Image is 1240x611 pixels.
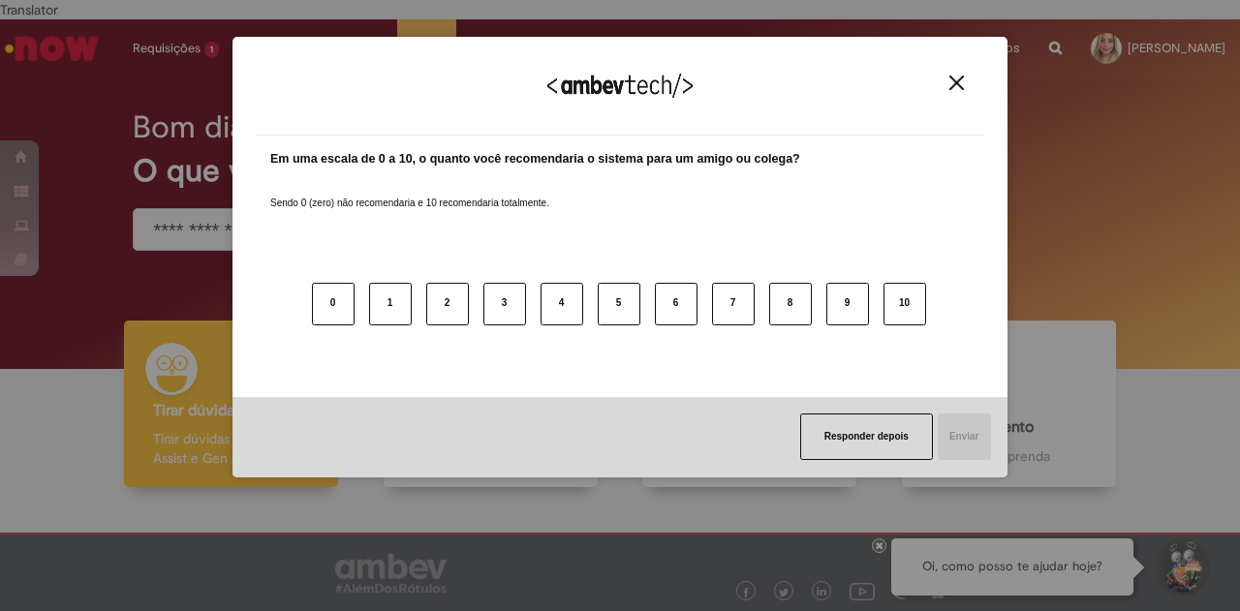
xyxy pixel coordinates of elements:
button: 6 [655,283,697,325]
button: 10 [883,283,926,325]
button: 2 [426,283,469,325]
button: 7 [712,283,755,325]
button: Close [944,75,970,91]
label: Sendo 0 (zero) não recomendaria e 10 recomendaria totalmente. [270,173,549,210]
img: Close [949,76,964,90]
label: Em uma escala de 0 a 10, o quanto você recomendaria o sistema para um amigo ou colega? [270,150,800,168]
button: 8 [769,283,812,325]
button: 4 [541,283,583,325]
button: 0 [312,283,355,325]
button: 1 [369,283,412,325]
img: Logo Ambevtech [547,74,693,98]
button: 5 [598,283,640,325]
button: Responder depois [800,413,933,460]
button: 9 [826,283,869,325]
button: 3 [483,283,526,325]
